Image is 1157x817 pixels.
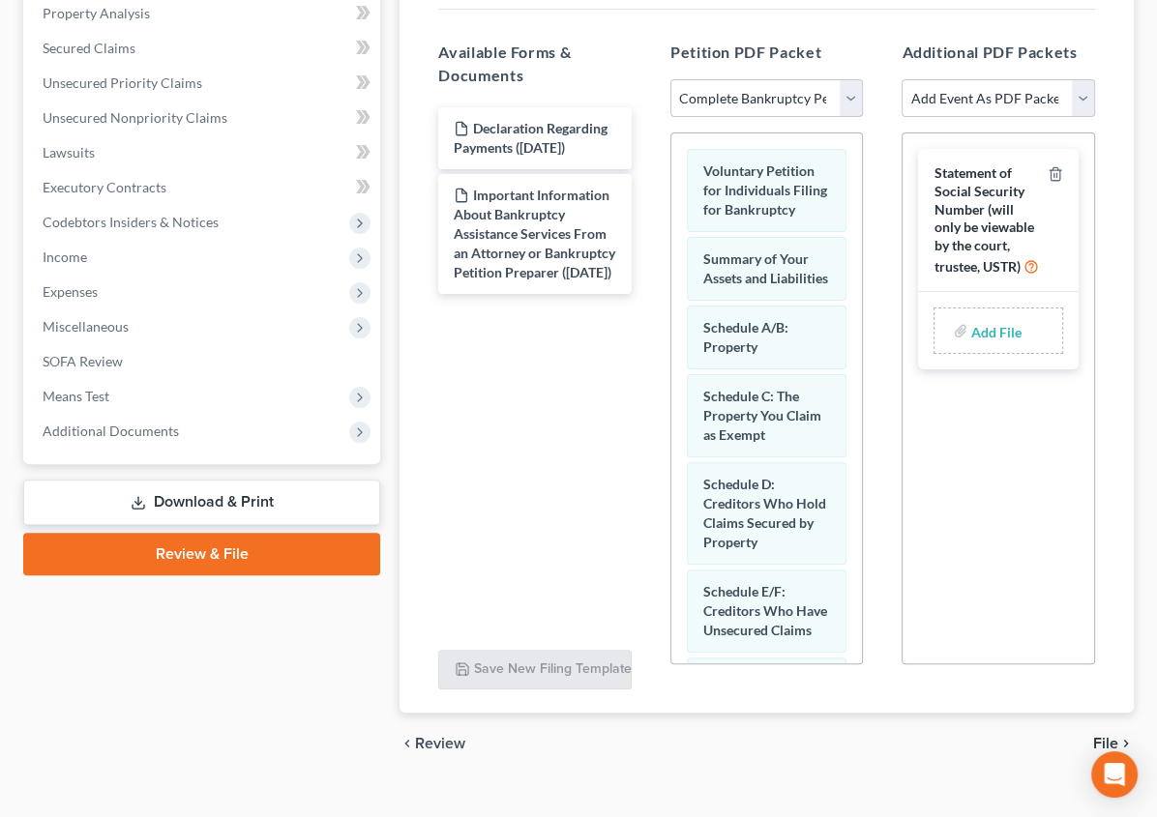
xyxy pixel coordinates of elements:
[43,388,109,404] span: Means Test
[43,318,129,335] span: Miscellaneous
[43,109,227,126] span: Unsecured Nonpriority Claims
[703,388,821,443] span: Schedule C: The Property You Claim as Exempt
[43,74,202,91] span: Unsecured Priority Claims
[27,170,380,205] a: Executory Contracts
[27,31,380,66] a: Secured Claims
[1091,751,1138,798] div: Open Intercom Messenger
[454,187,615,280] span: Important Information About Bankruptcy Assistance Services From an Attorney or Bankruptcy Petitio...
[438,41,632,87] h5: Available Forms & Documents
[27,135,380,170] a: Lawsuits
[43,179,166,195] span: Executory Contracts
[43,248,87,265] span: Income
[703,319,788,355] span: Schedule A/B: Property
[43,423,179,439] span: Additional Documents
[27,101,380,135] a: Unsecured Nonpriority Claims
[1093,736,1118,751] span: File
[703,476,826,550] span: Schedule D: Creditors Who Hold Claims Secured by Property
[43,353,123,369] span: SOFA Review
[415,736,465,751] span: Review
[670,43,821,61] span: Petition PDF Packet
[400,736,415,751] i: chevron_left
[43,283,98,300] span: Expenses
[23,480,380,525] a: Download & Print
[400,736,485,751] button: chevron_left Review
[438,650,632,690] button: Save New Filing Template
[43,40,135,56] span: Secured Claims
[454,120,608,156] span: Declaration Regarding Payments ([DATE])
[43,144,95,160] span: Lawsuits
[703,162,827,218] span: Voluntary Petition for Individuals Filing for Bankruptcy
[27,66,380,101] a: Unsecured Priority Claims
[43,5,150,21] span: Property Analysis
[23,533,380,575] a: Review & File
[934,164,1033,274] span: Statement of Social Security Number (will only be viewable by the court, trustee, USTR)
[27,344,380,379] a: SOFA Review
[703,583,827,638] span: Schedule E/F: Creditors Who Have Unsecured Claims
[43,214,219,230] span: Codebtors Insiders & Notices
[902,41,1095,64] h5: Additional PDF Packets
[703,250,828,286] span: Summary of Your Assets and Liabilities
[1118,736,1134,751] i: chevron_right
